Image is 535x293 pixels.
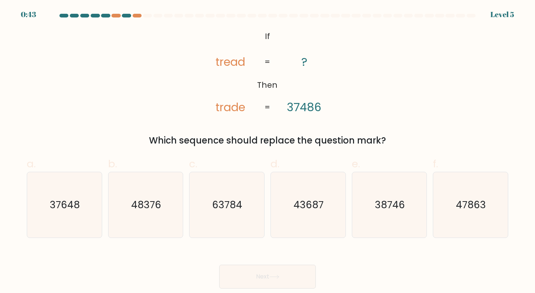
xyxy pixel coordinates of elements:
span: c. [189,157,197,171]
div: 0:43 [21,9,36,20]
text: 38746 [375,198,405,212]
text: 37648 [50,198,80,212]
span: d. [270,157,279,171]
tspan: ? [302,54,308,70]
text: 43687 [294,198,324,212]
button: Next [219,265,316,289]
span: e. [352,157,360,171]
tspan: 37486 [287,100,322,116]
span: f. [433,157,438,171]
tspan: Then [257,80,278,91]
tspan: trade [215,99,245,115]
div: Level 5 [490,9,514,20]
span: b. [108,157,117,171]
tspan: If [265,30,270,42]
tspan: tread [215,54,245,70]
span: a. [27,157,36,171]
div: Which sequence should replace the question mark? [31,134,504,147]
tspan: = [265,56,270,68]
tspan: = [265,102,270,113]
svg: @import url('[URL][DOMAIN_NAME]); [196,28,339,116]
text: 48376 [131,198,161,212]
text: 63784 [213,198,243,212]
text: 47863 [456,198,486,212]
